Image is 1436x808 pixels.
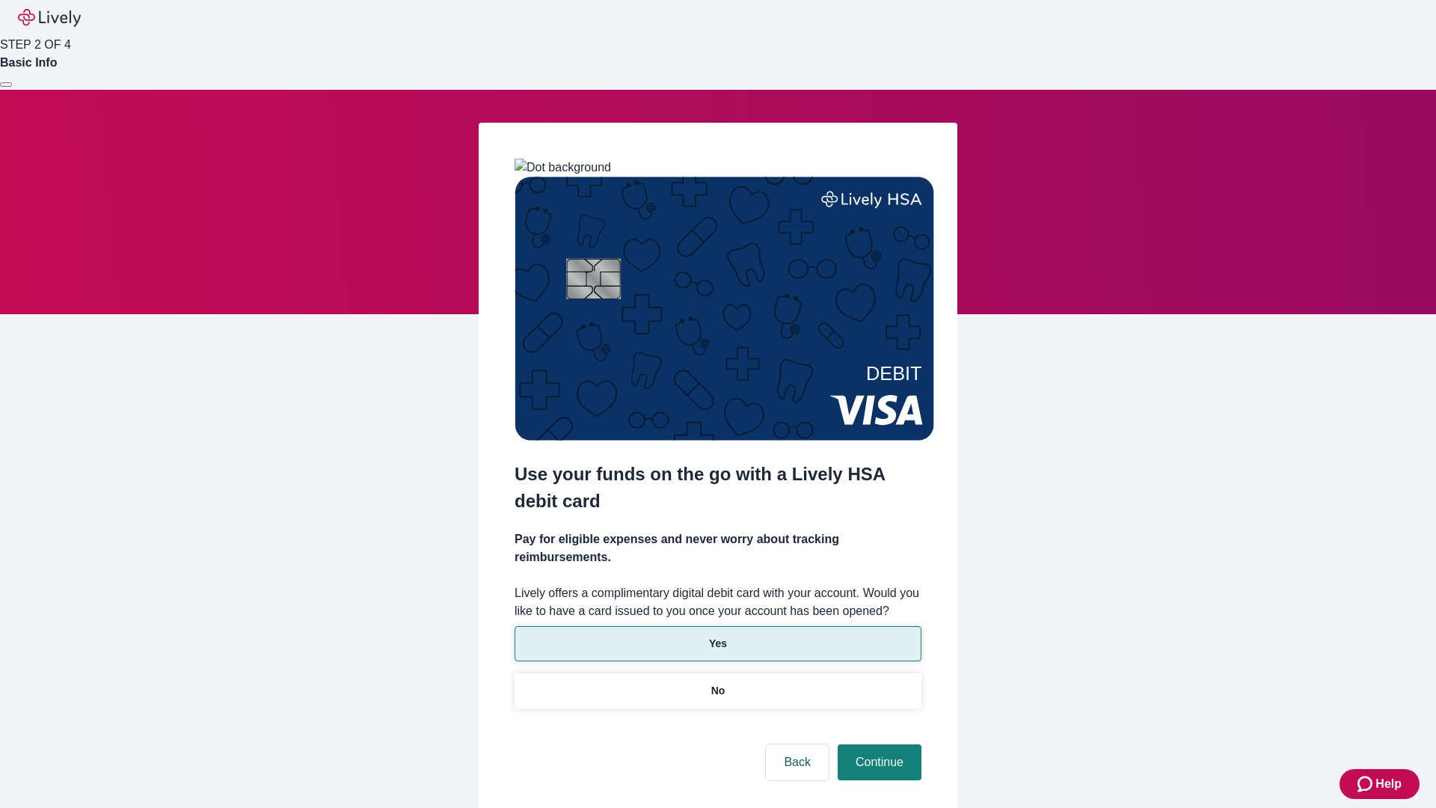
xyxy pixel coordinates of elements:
[838,744,921,780] button: Continue
[18,9,81,27] img: Lively
[515,530,921,566] h4: Pay for eligible expenses and never worry about tracking reimbursements.
[515,177,934,441] img: Debit card
[766,744,829,780] button: Back
[1357,775,1375,793] svg: Zendesk support icon
[1375,775,1402,793] span: Help
[515,461,921,515] h2: Use your funds on the go with a Lively HSA debit card
[515,584,921,620] label: Lively offers a complimentary digital debit card with your account. Would you like to have a card...
[515,159,611,177] img: Dot background
[711,683,725,699] p: No
[515,673,921,708] button: No
[709,636,727,652] p: Yes
[1340,769,1420,799] button: Zendesk support iconHelp
[515,626,921,661] button: Yes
